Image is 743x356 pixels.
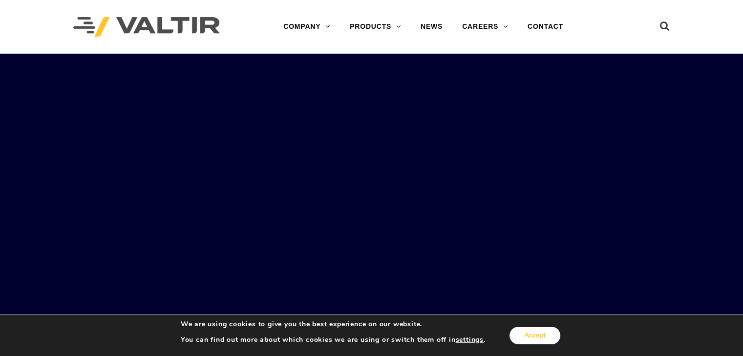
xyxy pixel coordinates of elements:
[181,320,486,329] p: We are using cookies to give you the best experience on our website.
[73,17,220,37] img: Valtir
[274,17,340,37] a: COMPANY
[411,17,452,37] a: NEWS
[452,17,518,37] a: CAREERS
[455,336,483,344] button: settings
[181,336,486,344] p: You can find out more about which cookies we are using or switch them off in .
[518,17,573,37] a: CONTACT
[340,17,411,37] a: PRODUCTS
[509,327,560,344] button: Accept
